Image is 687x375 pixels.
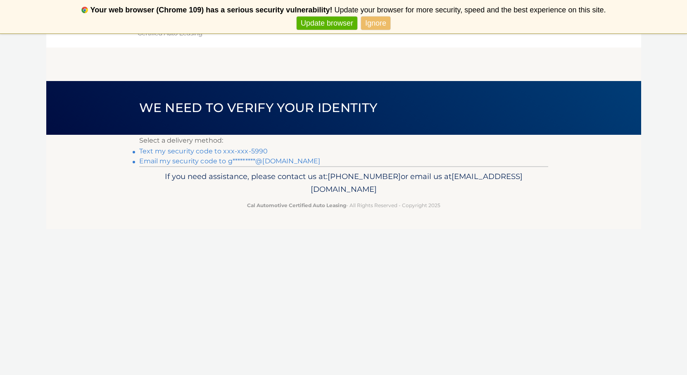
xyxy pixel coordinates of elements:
p: If you need assistance, please contact us at: or email us at [145,170,543,196]
span: [PHONE_NUMBER] [328,172,401,181]
span: We need to verify your identity [139,100,378,115]
span: Update your browser for more security, speed and the best experience on this site. [334,6,606,14]
b: Your web browser (Chrome 109) has a serious security vulnerability! [90,6,333,14]
a: Ignore [361,17,390,30]
p: Select a delivery method: [139,135,548,146]
p: - All Rights Reserved - Copyright 2025 [145,201,543,210]
strong: Cal Automotive Certified Auto Leasing [247,202,346,208]
a: Update browser [297,17,357,30]
a: Text my security code to xxx-xxx-5990 [139,147,268,155]
a: Email my security code to g*********@[DOMAIN_NAME] [139,157,321,165]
